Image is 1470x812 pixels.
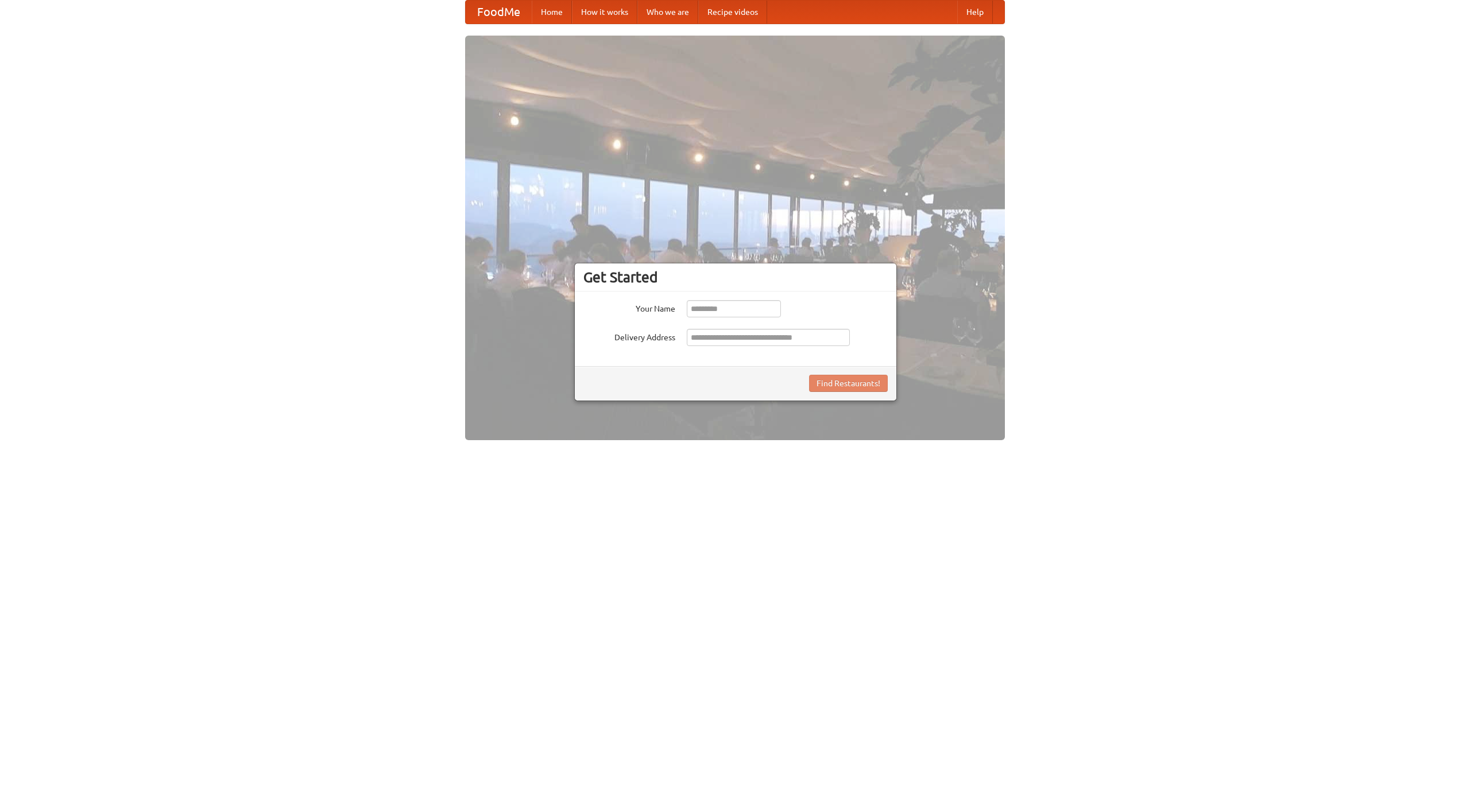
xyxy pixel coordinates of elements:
a: Home [532,1,572,24]
h3: Get Started [583,269,888,286]
a: FoodMe [466,1,532,24]
button: Find Restaurants! [809,375,888,392]
a: Recipe videos [698,1,767,24]
a: Who we are [637,1,698,24]
label: Your Name [583,300,675,314]
label: Delivery Address [583,329,675,343]
a: How it works [572,1,637,24]
a: Help [957,1,993,24]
